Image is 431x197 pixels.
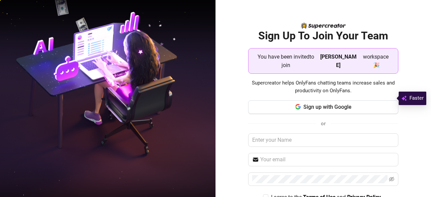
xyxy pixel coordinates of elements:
[359,53,393,69] span: workspace 🎉
[303,104,352,110] span: Sign up with Google
[254,53,318,69] span: You have been invited to join
[301,23,346,29] img: logo-BBDzfeDw.svg
[248,133,398,147] input: Enter your Name
[401,94,407,102] img: svg%3e
[248,100,398,114] button: Sign up with Google
[320,54,357,68] strong: [PERSON_NAME]
[389,176,394,182] span: eye-invisible
[260,156,394,164] input: Your email
[248,79,398,95] span: Supercreator helps OnlyFans chatting teams increase sales and productivity on OnlyFans.
[409,94,424,102] span: Faster
[321,121,326,127] span: or
[248,29,398,43] h2: Sign Up To Join Your Team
